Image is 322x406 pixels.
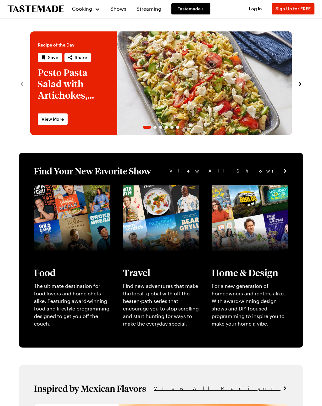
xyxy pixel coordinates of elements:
a: Tastemade + [171,3,210,14]
span: Save [48,54,58,61]
button: Log In [243,6,268,12]
h1: Inspired by Mexican Flavors [34,383,146,394]
span: Share [75,54,87,61]
span: View More [42,116,64,122]
button: navigate to next item [297,80,303,87]
span: Log In [249,6,262,11]
span: Go to slide 3 [159,126,162,129]
span: Go to slide 5 [170,126,174,129]
button: Share [64,53,91,62]
span: Go to slide 6 [176,126,179,129]
span: Cooking [72,6,92,12]
a: View full content for [object Object] [123,186,190,200]
button: Cooking [72,1,100,16]
span: Go to slide 1 [143,126,151,129]
span: Sign Up for FREE [275,6,311,11]
button: navigate to previous item [19,80,25,87]
a: To Tastemade Home Page [8,5,64,13]
a: View full content for [object Object] [212,186,278,200]
div: 1 / 6 [30,31,292,135]
span: Go to slide 2 [153,126,157,129]
a: View More [38,113,68,125]
button: Sign Up for FREE [272,3,314,14]
h1: Find Your New Favorite Show [34,165,151,177]
a: View All Recipes [154,385,288,392]
a: View full content for [object Object] [34,186,101,200]
button: Save recipe [38,53,62,62]
span: View All Recipes [154,385,280,392]
a: View All Shows [169,167,288,174]
span: View All Shows [169,167,280,174]
span: Tastemade + [178,6,204,12]
span: Go to slide 4 [165,126,168,129]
